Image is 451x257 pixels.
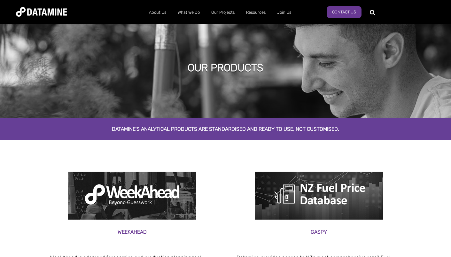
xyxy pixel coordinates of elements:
a: Contact Us [327,6,362,18]
a: What We Do [172,4,206,21]
img: weekahead product page2 [68,172,196,220]
img: Datamine [16,7,67,17]
h3: Gaspy [237,228,401,236]
img: NZ fuel price logo of petrol pump, Gaspy product page1 [255,172,383,220]
a: Resources [240,4,271,21]
a: Our Projects [206,4,240,21]
span: Product page [43,141,75,147]
a: Join Us [271,4,297,21]
h3: Weekahead [50,228,214,236]
h1: our products [188,61,263,75]
h2: Datamine's analytical products are standardised and ready to use, not customised. [43,126,408,132]
span: our platform [50,243,79,249]
a: About Us [143,4,172,21]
